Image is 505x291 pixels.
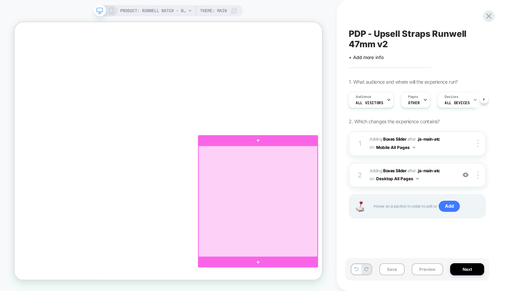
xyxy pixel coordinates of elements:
[374,201,478,212] span: Hover on a section in order to edit or
[477,171,479,179] img: close
[376,174,419,183] button: Desktop All Pages
[356,137,363,150] div: 1
[349,118,439,124] span: 2. Which changes the experience contains?
[200,5,227,16] span: Theme: MAIN
[383,168,406,173] b: Boxes Slider
[417,136,440,142] span: .js-main-atc
[376,143,415,152] button: Mobile All Pages
[370,168,406,173] span: Adding
[349,28,486,49] span: PDP - Upsell Straps Runwell 47mm v2
[477,140,479,147] img: close
[445,100,470,105] span: ALL DEVICES
[353,201,367,212] img: Joystick
[349,55,383,60] span: + Add more info
[417,168,440,173] span: .js-main-atc
[356,100,383,105] span: All Visitors
[450,263,484,275] button: Next
[379,263,405,275] button: Save
[370,143,374,151] span: on
[407,136,416,142] span: AFTER
[120,5,186,16] span: PRODUCT: Runwell Watch - White [47mm]
[463,172,469,178] img: crossed eye
[356,169,363,181] div: 2
[407,168,416,173] span: AFTER
[356,94,371,99] span: Audience
[370,136,406,142] span: Adding
[408,94,418,99] span: Pages
[383,136,406,142] b: Boxes Slider
[439,201,460,212] span: Add
[408,100,420,105] span: OTHER
[349,79,457,85] span: 1. What audience and where will the experience run?
[413,147,415,148] img: down arrow
[370,175,374,183] span: on
[412,263,443,275] button: Preview
[416,178,419,180] img: down arrow
[445,94,458,99] span: Devices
